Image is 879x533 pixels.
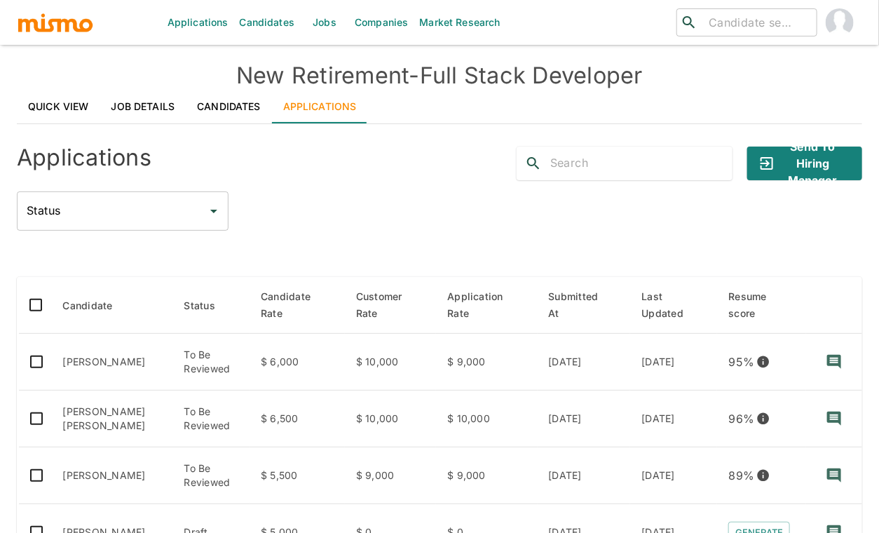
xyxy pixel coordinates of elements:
img: logo [17,12,94,33]
td: $ 6,500 [250,391,345,447]
img: Carmen Vilachá [826,8,854,36]
p: 96 % [728,409,754,429]
td: [DATE] [630,447,717,504]
svg: View resume score details [756,468,770,483]
span: Last Updated [641,288,706,322]
a: Quick View [17,90,100,123]
span: Customer Rate [356,288,425,322]
h4: Applications [17,144,151,172]
td: To Be Reviewed [172,334,250,391]
button: Open [204,201,224,221]
button: recent-notes [817,459,851,492]
td: [PERSON_NAME] [52,334,173,391]
span: Candidate [63,297,131,314]
td: $ 9,000 [345,447,437,504]
span: Application Rate [447,288,526,322]
td: $ 9,000 [436,447,537,504]
td: $ 10,000 [345,391,437,447]
td: [DATE] [538,447,631,504]
button: search [517,147,550,180]
td: [PERSON_NAME] [52,447,173,504]
td: $ 6,000 [250,334,345,391]
h4: New Retirement - Full Stack Developer [17,62,862,90]
input: Candidate search [703,13,811,32]
button: recent-notes [817,402,851,436]
span: Resume score [728,288,794,322]
td: $ 10,000 [436,391,537,447]
span: Candidate Rate [261,288,334,322]
a: Applications [272,90,368,123]
p: 89 % [728,466,754,485]
a: Candidates [186,90,272,123]
svg: View resume score details [756,355,770,369]
input: Search [550,152,732,175]
td: [DATE] [538,391,631,447]
td: [DATE] [630,391,717,447]
td: [DATE] [630,334,717,391]
span: Submitted At [549,288,620,322]
svg: View resume score details [756,412,770,426]
a: Job Details [100,90,186,123]
td: [DATE] [538,334,631,391]
td: To Be Reviewed [172,391,250,447]
span: Status [184,297,233,314]
td: To Be Reviewed [172,447,250,504]
td: $ 9,000 [436,334,537,391]
td: $ 5,500 [250,447,345,504]
button: recent-notes [817,345,851,379]
td: $ 10,000 [345,334,437,391]
button: Send to Hiring Manager [747,147,862,180]
p: 95 % [728,352,754,372]
td: [PERSON_NAME] [PERSON_NAME] [52,391,173,447]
